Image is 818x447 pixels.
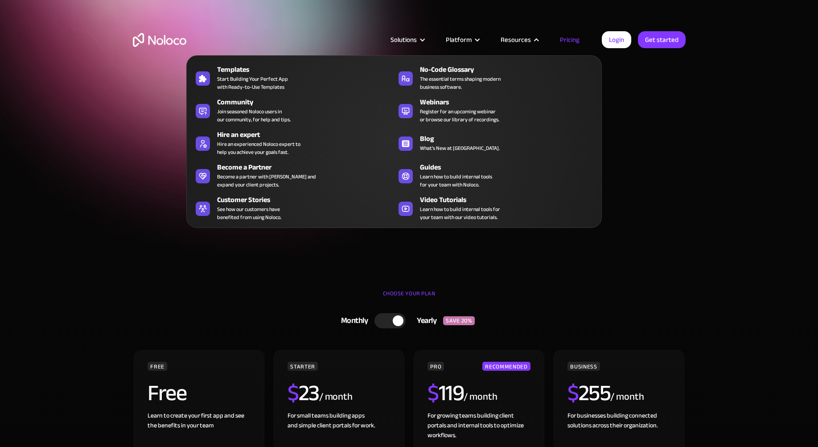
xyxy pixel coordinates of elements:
[443,316,475,325] div: SAVE 20%
[133,138,686,165] h2: Grow your business at any stage with tiered pricing plans that fit your needs.
[191,160,394,190] a: Become a PartnerBecome a partner with [PERSON_NAME] andexpand your client projects.
[610,390,644,404] div: / month
[394,193,597,223] a: Video TutorialsLearn how to build internal tools foryour team with our video tutorials.
[394,160,597,190] a: GuidesLearn how to build internal toolsfor your team with Noloco.
[330,314,375,327] div: Monthly
[133,33,186,47] a: home
[567,372,579,414] span: $
[638,31,686,48] a: Get started
[435,34,489,46] div: Platform
[420,173,492,189] span: Learn how to build internal tools for your team with Noloco.
[217,205,281,221] span: See how our customers have benefited from using Noloco.
[549,34,591,46] a: Pricing
[319,390,353,404] div: / month
[288,362,317,371] div: STARTER
[420,97,601,108] div: Webinars
[148,382,186,404] h2: Free
[217,162,398,173] div: Become a Partner
[191,95,394,125] a: CommunityJoin seasoned Noloco users inour community, for help and tips.
[427,382,464,404] h2: 119
[217,108,291,124] span: Join seasoned Noloco users in our community, for help and tips.
[427,372,439,414] span: $
[420,162,601,173] div: Guides
[464,390,497,404] div: / month
[394,62,597,93] a: No-Code GlossaryThe essential terms shaping modernbusiness software.
[567,362,600,371] div: BUSINESS
[217,97,398,108] div: Community
[133,287,686,309] div: CHOOSE YOUR PLAN
[288,382,319,404] h2: 23
[191,62,394,93] a: TemplatesStart Building Your Perfect Appwith Ready-to-Use Templates
[420,133,601,144] div: Blog
[217,173,316,189] div: Become a partner with [PERSON_NAME] and expand your client projects.
[288,372,299,414] span: $
[501,34,531,46] div: Resources
[602,31,631,48] a: Login
[186,43,602,228] nav: Resources
[217,64,398,75] div: Templates
[217,129,398,140] div: Hire an expert
[391,34,417,46] div: Solutions
[420,144,500,152] span: What's New at [GEOGRAPHIC_DATA].
[420,64,601,75] div: No-Code Glossary
[420,75,501,91] span: The essential terms shaping modern business software.
[489,34,549,46] div: Resources
[394,128,597,158] a: BlogWhat's New at [GEOGRAPHIC_DATA].
[446,34,472,46] div: Platform
[133,76,686,129] h1: Flexible Pricing Designed for Business
[482,362,530,371] div: RECOMMENDED
[420,195,601,205] div: Video Tutorials
[379,34,435,46] div: Solutions
[217,140,300,156] div: Hire an experienced Noloco expert to help you achieve your goals fast.
[567,382,610,404] h2: 255
[148,362,167,371] div: FREE
[420,108,499,124] span: Register for an upcoming webinar or browse our library of recordings.
[191,128,394,158] a: Hire an expertHire an experienced Noloco expert tohelp you achieve your goals fast.
[217,195,398,205] div: Customer Stories
[420,205,500,221] span: Learn how to build internal tools for your team with our video tutorials.
[406,314,443,327] div: Yearly
[217,75,288,91] span: Start Building Your Perfect App with Ready-to-Use Templates
[191,193,394,223] a: Customer StoriesSee how our customers havebenefited from using Noloco.
[427,362,444,371] div: PRO
[394,95,597,125] a: WebinarsRegister for an upcoming webinaror browse our library of recordings.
